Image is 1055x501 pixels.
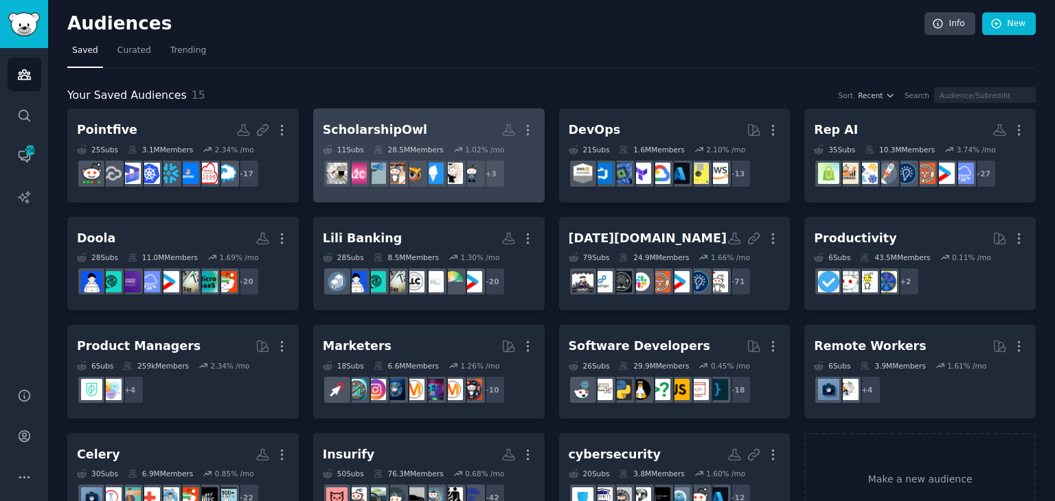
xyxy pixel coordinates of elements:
[668,379,690,400] img: javascript
[166,40,211,68] a: Trending
[865,145,935,154] div: 10.3M Members
[934,87,1036,103] input: Audience/Subreddit
[67,108,299,202] a: Pointfive25Subs3.1MMembers2.34% /mo+17cloudgovernanceoraclecloudDevOpsLinksSnowflakeComputingkube...
[117,45,151,57] span: Curated
[374,145,444,154] div: 28.5M Members
[569,253,610,262] div: 79 Sub s
[461,253,500,262] div: 1.30 % /mo
[422,271,444,292] img: LLcMasterclass
[128,469,193,478] div: 6.9M Members
[860,361,925,371] div: 3.9M Members
[723,159,751,188] div: + 13
[215,145,254,154] div: 2.34 % /mo
[8,12,40,36] img: GummySearch logo
[81,379,102,400] img: ProductMgmt
[77,145,118,154] div: 25 Sub s
[77,121,137,139] div: Pointfive
[814,338,926,355] div: Remote Workers
[876,163,897,184] img: startups
[170,45,206,57] span: Trending
[139,163,160,184] img: kubernetes
[365,163,386,184] img: Advice
[688,163,709,184] img: ExperiencedDevs
[924,12,975,36] a: Info
[611,163,632,184] img: computing
[804,325,1036,419] a: Remote Workers6Subs3.9MMembers1.61% /mo+4RemoteJobswork
[707,379,728,400] img: programming
[177,271,198,292] img: tax
[857,271,878,292] img: lifehacks
[77,338,201,355] div: Product Managers
[345,163,367,184] img: ApplyingToCollege
[858,91,883,100] span: Recent
[77,469,118,478] div: 30 Sub s
[374,361,439,371] div: 6.6M Members
[706,469,745,478] div: 1.60 % /mo
[706,145,745,154] div: 2.10 % /mo
[158,163,179,184] img: SnowflakeComputing
[619,145,684,154] div: 1.6M Members
[139,271,160,292] img: SaaS
[326,163,348,184] img: scholarships
[442,163,463,184] img: college
[876,271,897,292] img: LifeProTips
[711,361,750,371] div: 0.45 % /mo
[216,271,237,292] img: Accounting
[422,163,444,184] img: lawschooladmissions
[100,163,122,184] img: CloudAtCost
[591,379,613,400] img: learnpython
[384,271,405,292] img: tax
[196,271,218,292] img: microsaas
[461,163,482,184] img: CollegeRant
[837,163,859,184] img: salestechniques
[982,12,1036,36] a: New
[77,230,115,247] div: Doola
[216,163,237,184] img: cloudgovernance
[953,163,974,184] img: SaaS
[461,271,482,292] img: startup
[323,145,364,154] div: 11 Sub s
[403,271,424,292] img: llc_life
[219,253,258,262] div: 1.69 % /mo
[559,108,791,202] a: DevOps21Subs1.6MMembers2.10% /mo+13awsExperiencedDevsAZUREgooglecloudTerraformcomputingazuredevop...
[345,379,367,400] img: Affiliatemarketing
[67,13,924,35] h2: Audiences
[668,271,690,292] img: startup
[707,271,728,292] img: nonprofit
[858,91,895,100] button: Recent
[572,271,593,292] img: msp
[649,163,670,184] img: googlecloud
[8,139,41,173] a: 258
[477,375,506,404] div: + 10
[384,163,405,184] img: InternationalStudents
[668,163,690,184] img: AZURE
[569,469,610,478] div: 20 Sub s
[323,446,375,463] div: Insurify
[477,159,506,188] div: + 3
[81,271,102,292] img: TheFounders
[326,271,348,292] img: mediumbusiness
[711,253,750,262] div: 1.66 % /mo
[326,379,348,400] img: PPC
[569,230,727,247] div: [DATE][DOMAIN_NAME]
[323,469,364,478] div: 50 Sub s
[630,163,651,184] img: Terraform
[231,267,260,296] div: + 20
[113,40,156,68] a: Curated
[365,379,386,400] img: InstagramMarketing
[723,267,751,296] div: + 71
[860,253,930,262] div: 43.5M Members
[630,379,651,400] img: linux
[814,145,855,154] div: 35 Sub s
[818,163,839,184] img: Shopify_Success
[403,163,424,184] img: ScholarshipOwl
[374,253,439,262] div: 8.5M Members
[313,217,545,311] a: Lili Banking28Subs8.5MMembers1.30% /mo+20startupCReditLLcMasterclassllc_lifetaxFoundersHubTheFoun...
[814,253,850,262] div: 6 Sub s
[569,121,621,139] div: DevOps
[177,163,198,184] img: DevOpsLinks
[461,361,500,371] div: 1.26 % /mo
[837,271,859,292] img: productivity
[814,121,858,139] div: Rep AI
[231,159,260,188] div: + 17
